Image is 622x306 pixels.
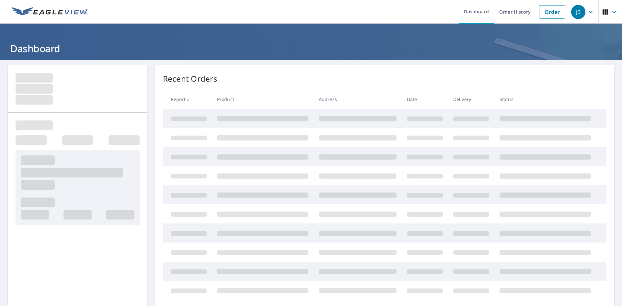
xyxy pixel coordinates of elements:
th: Report # [163,90,212,109]
h1: Dashboard [8,42,614,55]
th: Date [402,90,448,109]
th: Address [314,90,402,109]
img: EV Logo [12,7,88,17]
div: JB [571,5,585,19]
th: Delivery [448,90,494,109]
th: Product [212,90,314,109]
p: Recent Orders [163,73,217,85]
th: Status [494,90,596,109]
a: Order [539,5,565,19]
